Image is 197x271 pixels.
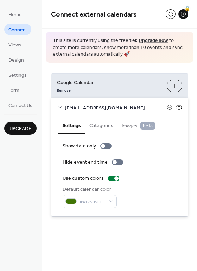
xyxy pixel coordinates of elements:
span: Home [8,11,22,19]
span: Remove [57,88,71,93]
span: Images [122,122,155,130]
button: Images beta [117,117,160,133]
a: Upgrade now [139,36,168,45]
button: Settings [58,117,85,134]
span: Form [8,87,19,94]
span: [EMAIL_ADDRESS][DOMAIN_NAME] [65,104,167,112]
span: Connect external calendars [51,8,137,21]
div: Default calendar color [63,186,115,193]
span: Settings [8,72,27,79]
button: Categories [85,117,117,133]
span: Connect [8,26,27,34]
a: Connect [4,24,31,35]
span: Upgrade [9,125,31,133]
span: Contact Us [8,102,32,109]
a: Form [4,84,24,96]
span: This site is currently using the free tier. to create more calendars, show more than 10 events an... [53,37,186,58]
div: Show date only [63,143,96,150]
a: Design [4,54,28,65]
a: Views [4,39,26,50]
a: Contact Us [4,99,37,111]
span: Google Calendar [57,79,161,86]
div: Hide event end time [63,159,108,166]
span: beta [140,122,155,130]
span: Views [8,42,21,49]
button: Upgrade [4,122,37,135]
span: #417505FF [80,198,106,206]
a: Home [4,8,26,20]
div: Use custom colors [63,175,104,182]
span: Design [8,57,24,64]
a: Settings [4,69,31,81]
